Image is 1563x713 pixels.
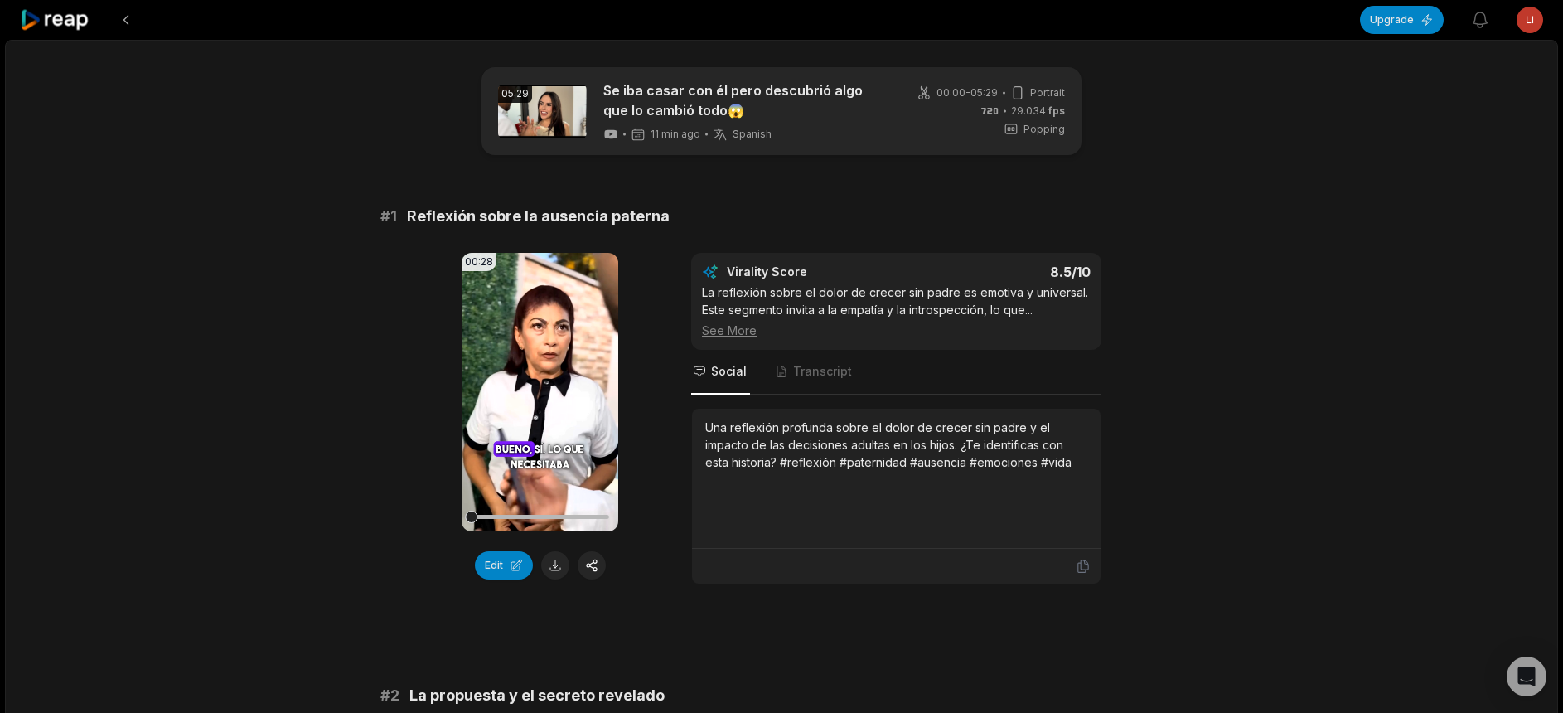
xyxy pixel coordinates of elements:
[651,128,700,141] span: 11 min ago
[462,253,618,531] video: Your browser does not support mp4 format.
[1030,85,1065,100] span: Portrait
[711,363,747,380] span: Social
[1023,122,1065,137] span: Popping
[1011,104,1065,119] span: 29.034
[475,551,533,580] button: Edit
[702,284,1091,339] div: La reflexión sobre el dolor de crecer sin padre es emotiva y universal. Este segmento invita a la...
[705,419,1087,471] div: Una reflexión profunda sobre el dolor de crecer sin padre y el impacto de las decisiones adultas ...
[691,350,1101,395] nav: Tabs
[407,205,670,228] span: Reflexión sobre la ausencia paterna
[727,264,905,280] div: Virality Score
[603,80,889,120] a: Se iba casar con él pero descubrió algo que lo cambió todo😱
[793,363,852,380] span: Transcript
[1360,6,1444,34] button: Upgrade
[733,128,772,141] span: Spanish
[702,322,1091,339] div: See More
[1048,104,1065,117] span: fps
[913,264,1091,280] div: 8.5 /10
[380,205,397,228] span: # 1
[409,684,665,707] span: La propuesta y el secreto revelado
[1507,657,1546,696] div: Open Intercom Messenger
[380,684,399,707] span: # 2
[936,85,998,100] span: 00:00 - 05:29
